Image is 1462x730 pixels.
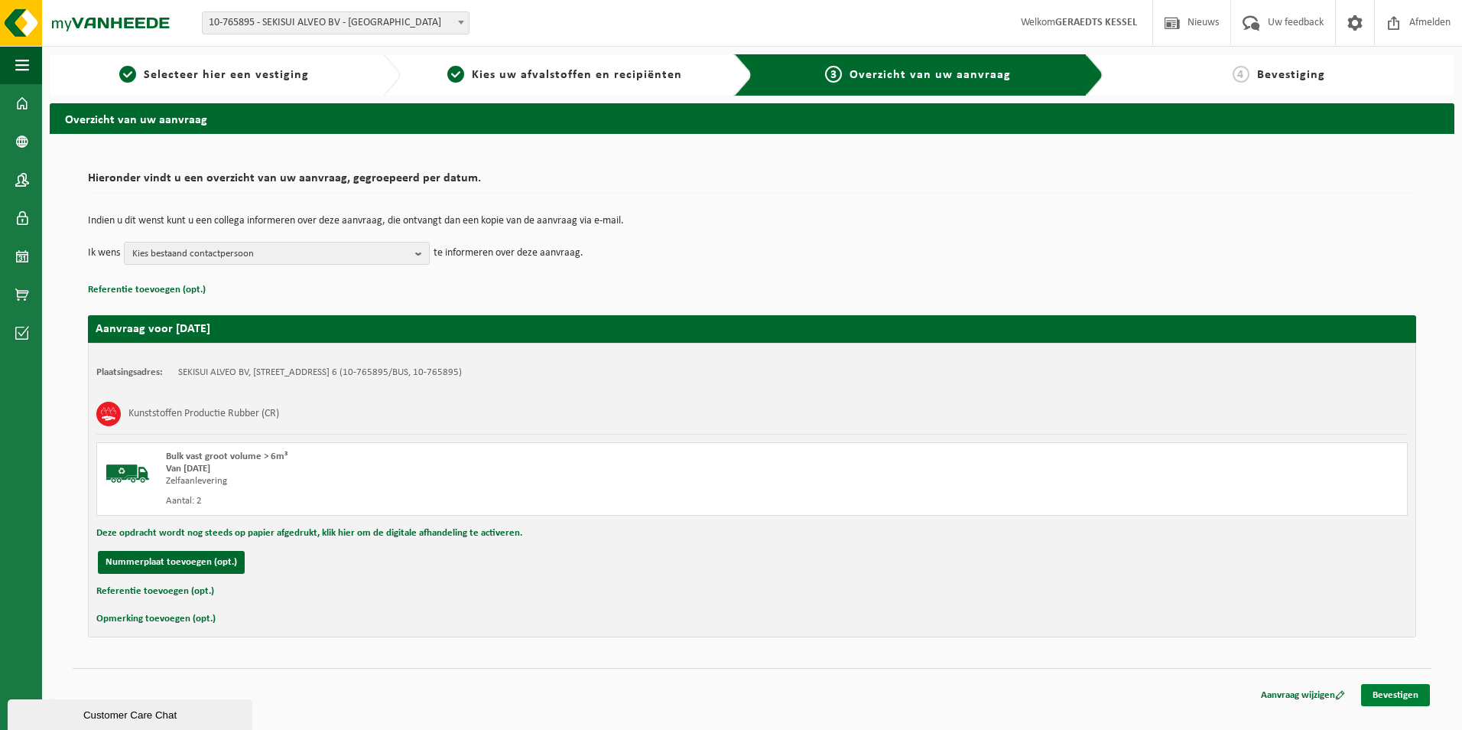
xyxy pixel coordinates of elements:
h2: Overzicht van uw aanvraag [50,103,1454,133]
div: Aantal: 2 [166,495,814,507]
span: Selecteer hier een vestiging [144,69,309,81]
span: 1 [119,66,136,83]
strong: Aanvraag voor [DATE] [96,323,210,335]
p: Ik wens [88,242,120,265]
a: 1Selecteer hier een vestiging [57,66,370,84]
td: SEKISUI ALVEO BV, [STREET_ADDRESS] 6 (10-765895/BUS, 10-765895) [178,367,462,379]
button: Deze opdracht wordt nog steeds op papier afgedrukt, klik hier om de digitale afhandeling te activ... [96,523,522,543]
button: Nummerplaat toevoegen (opt.) [98,551,245,574]
span: Bulk vast groot volume > 6m³ [166,451,288,461]
a: Aanvraag wijzigen [1249,684,1356,706]
span: Overzicht van uw aanvraag [850,69,1011,81]
span: 4 [1233,66,1249,83]
a: Bevestigen [1361,684,1430,706]
strong: Plaatsingsadres: [96,367,163,377]
a: 2Kies uw afvalstoffen en recipiënten [408,66,721,84]
div: Zelfaanlevering [166,475,814,487]
h3: Kunststoffen Productie Rubber (CR) [128,402,279,426]
button: Opmerking toevoegen (opt.) [96,609,216,629]
span: 3 [825,66,842,83]
iframe: chat widget [8,696,255,730]
p: te informeren over deze aanvraag. [434,242,583,265]
span: 10-765895 - SEKISUI ALVEO BV - roermond [203,12,469,34]
button: Kies bestaand contactpersoon [124,242,430,265]
p: Indien u dit wenst kunt u een collega informeren over deze aanvraag, die ontvangt dan een kopie v... [88,216,1416,226]
img: BL-SO-LV.png [105,451,151,497]
span: 10-765895 - SEKISUI ALVEO BV - roermond [202,11,469,34]
strong: Van [DATE] [166,464,210,474]
span: Bevestiging [1257,69,1325,81]
span: 2 [447,66,464,83]
button: Referentie toevoegen (opt.) [96,582,214,601]
h2: Hieronder vindt u een overzicht van uw aanvraag, gegroepeerd per datum. [88,172,1416,193]
strong: GERAEDTS KESSEL [1055,17,1137,28]
span: Kies uw afvalstoffen en recipiënten [472,69,682,81]
button: Referentie toevoegen (opt.) [88,280,206,300]
span: Kies bestaand contactpersoon [132,243,409,266]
